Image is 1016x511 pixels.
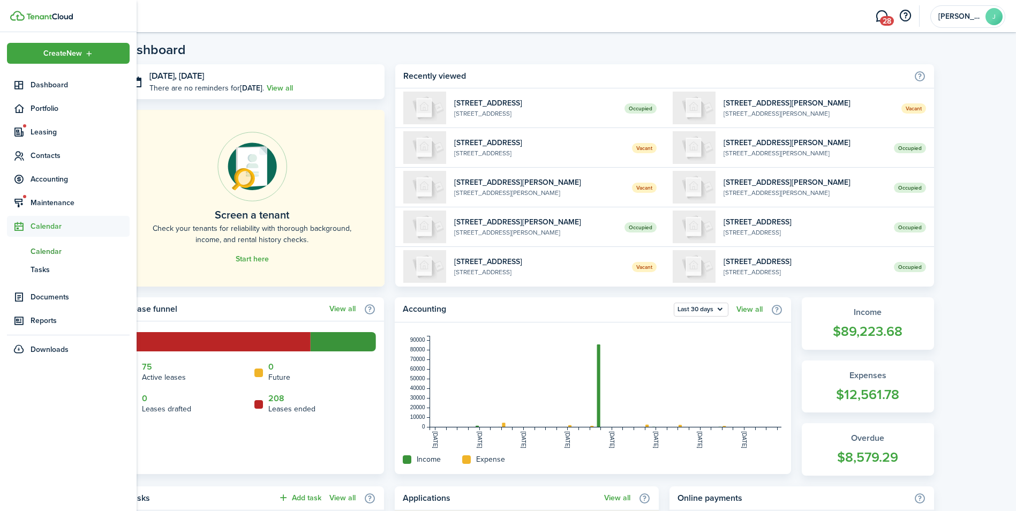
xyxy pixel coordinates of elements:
tspan: [DATE] [476,431,482,448]
header-page-title: Dashboard [120,43,186,56]
span: Calendar [31,221,130,232]
a: Start here [236,255,269,264]
widget-list-item-title: [STREET_ADDRESS] [454,256,624,267]
home-placeholder-description: Check your tenants for reliability with thorough background, income, and rental history checks. [144,223,361,245]
widget-list-item-description: [STREET_ADDRESS] [454,148,624,158]
tspan: [DATE] [432,431,438,448]
home-widget-title: Lease funnel [128,303,324,315]
p: There are no reminders for . [149,82,264,94]
home-widget-title: Expense [476,454,505,465]
button: Open menu [7,43,130,64]
img: 4 [673,92,716,124]
a: View all [329,305,356,313]
span: Maintenance [31,197,130,208]
span: Tasks [31,264,130,275]
tspan: [DATE] [609,431,615,448]
a: Messaging [871,3,892,30]
widget-list-item-title: [STREET_ADDRESS] [454,137,624,148]
home-widget-title: Leases ended [268,403,315,415]
span: Create New [43,50,82,57]
img: 2 [403,211,446,243]
home-widget-title: Accounting [403,303,668,317]
widget-stats-title: Overdue [812,432,923,445]
a: Dashboard [7,74,130,95]
span: Contacts [31,150,130,161]
img: 14 [403,171,446,204]
widget-list-item-title: [STREET_ADDRESS] [724,256,886,267]
widget-list-item-title: [STREET_ADDRESS][PERSON_NAME] [454,177,624,188]
widget-list-item-description: [STREET_ADDRESS] [454,109,616,118]
home-widget-title: Income [417,454,441,465]
avatar-text: J [985,8,1003,25]
home-widget-title: Leases drafted [142,403,191,415]
widget-list-item-title: [STREET_ADDRESS][PERSON_NAME] [724,97,893,109]
img: TenantCloud [26,13,73,20]
widget-list-item-title: [STREET_ADDRESS][PERSON_NAME] [724,137,886,148]
a: Expenses$12,561.78 [802,360,934,413]
widget-stats-count: $8,579.29 [812,447,923,468]
button: Add task [278,492,321,504]
span: Occupied [894,222,926,232]
span: Occupied [624,222,657,232]
button: Last 30 days [674,303,728,317]
a: View all [736,305,763,314]
a: View all [329,494,356,502]
img: 1 [673,171,716,204]
tspan: 80000 [410,347,425,352]
img: Online payments [217,132,287,201]
tspan: [DATE] [521,431,526,448]
widget-list-item-title: [STREET_ADDRESS][PERSON_NAME] [454,216,616,228]
widget-list-item-description: [STREET_ADDRESS] [724,267,886,277]
span: Occupied [894,143,926,153]
a: 0 [142,394,147,403]
span: Portfolio [31,103,130,114]
span: Occupied [894,183,926,193]
img: 75-4 [673,250,716,283]
span: Vacant [901,103,926,114]
b: [DATE] [240,82,262,94]
a: 75 [142,362,152,372]
span: Jennifer [938,13,981,20]
widget-stats-title: Expenses [812,369,923,382]
img: TenantCloud [10,11,25,21]
tspan: 90000 [410,337,425,343]
tspan: 60000 [410,366,425,372]
span: Vacant [632,183,657,193]
widget-list-item-title: [STREET_ADDRESS] [454,97,616,109]
widget-list-item-title: [STREET_ADDRESS] [724,216,886,228]
a: Reports [7,310,130,331]
home-widget-title: Active leases [142,372,186,383]
tspan: [DATE] [697,431,703,448]
button: Open menu [674,303,728,317]
a: View all [267,82,293,94]
span: Vacant [632,262,657,272]
widget-stats-count: $89,223.68 [812,321,923,342]
span: Calendar [31,246,130,257]
widget-list-item-description: [STREET_ADDRESS] [454,267,624,277]
span: Downloads [31,344,69,355]
a: 0 [268,362,274,372]
widget-list-item-description: [STREET_ADDRESS][PERSON_NAME] [724,188,886,198]
a: 208 [268,394,284,403]
tspan: 30000 [410,395,425,401]
img: 79-8 [403,92,446,124]
tspan: 40000 [410,385,425,391]
home-widget-title: Online payments [678,492,908,505]
a: View all [604,494,630,502]
widget-list-item-description: [STREET_ADDRESS] [724,228,886,237]
widget-list-item-description: [STREET_ADDRESS][PERSON_NAME] [454,228,616,237]
tspan: [DATE] [653,431,659,448]
home-widget-title: Tasks [128,492,273,505]
span: Vacant [632,143,657,153]
widget-list-item-title: [STREET_ADDRESS][PERSON_NAME] [724,177,886,188]
tspan: 20000 [410,404,425,410]
img: 75-5D [403,250,446,283]
home-widget-title: Applications [403,492,599,505]
a: Calendar [7,242,130,260]
tspan: 0 [422,424,425,430]
tspan: [DATE] [741,431,747,448]
span: Occupied [624,103,657,114]
img: 75-1 [673,211,716,243]
tspan: 10000 [410,414,425,420]
home-placeholder-title: Screen a tenant [215,207,289,223]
